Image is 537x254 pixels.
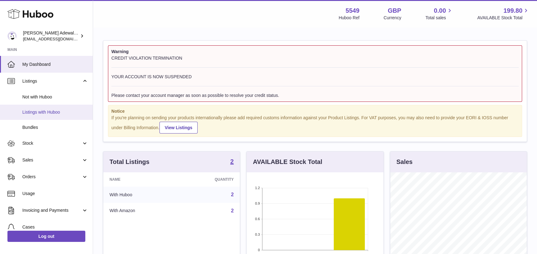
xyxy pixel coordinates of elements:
strong: GBP [388,7,401,15]
text: 0 [258,248,260,252]
a: 2 [230,158,234,166]
a: Log out [7,231,85,242]
span: AVAILABLE Stock Total [477,15,530,21]
td: With Huboo [103,187,178,203]
text: 0.6 [255,217,260,221]
div: Huboo Ref [339,15,360,21]
span: My Dashboard [22,61,88,67]
div: CREDIT VIOLATION TERMINATION YOUR ACCOUNT IS NOW SUSPENDED Please contact your account manager as... [111,55,519,98]
th: Name [103,172,178,187]
div: If you're planning on sending your products internationally please add required customs informati... [111,115,519,134]
a: View Listings [159,122,198,134]
span: 0.00 [434,7,446,15]
text: 0.9 [255,202,260,205]
strong: Notice [111,108,519,114]
span: Bundles [22,125,88,130]
span: [EMAIL_ADDRESS][DOMAIN_NAME] [23,36,91,41]
a: 2 [231,192,234,197]
span: Listings [22,78,82,84]
strong: 5549 [346,7,360,15]
a: 199.80 AVAILABLE Stock Total [477,7,530,21]
span: Sales [22,157,82,163]
span: 199.80 [503,7,522,15]
strong: Warning [111,49,519,55]
text: 1.2 [255,186,260,190]
strong: 2 [230,158,234,165]
h3: AVAILABLE Stock Total [253,158,322,166]
span: Stock [22,140,82,146]
h3: Sales [396,158,413,166]
a: 0.00 Total sales [425,7,453,21]
div: [PERSON_NAME] Adewalure [23,30,79,42]
span: Total sales [425,15,453,21]
a: 2 [231,208,234,213]
span: Not with Huboo [22,94,88,100]
td: With Amazon [103,203,178,219]
span: Listings with Huboo [22,109,88,115]
span: Usage [22,191,88,197]
h3: Total Listings [110,158,150,166]
text: 0.3 [255,233,260,236]
th: Quantity [178,172,240,187]
span: Invoicing and Payments [22,207,82,213]
div: Currency [384,15,401,21]
span: Cases [22,224,88,230]
img: internalAdmin-5549@internal.huboo.com [7,31,17,41]
span: Orders [22,174,82,180]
